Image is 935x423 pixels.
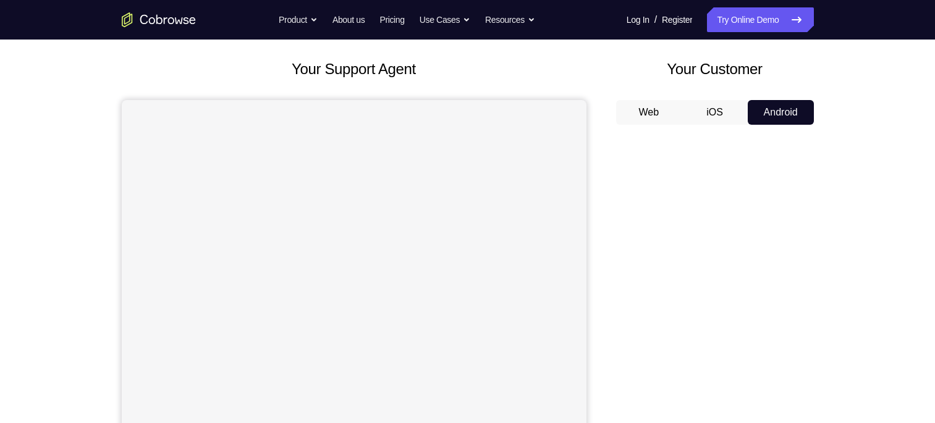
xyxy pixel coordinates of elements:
button: Product [279,7,318,32]
a: Log In [627,7,649,32]
button: Resources [485,7,535,32]
button: Android [748,100,814,125]
a: Try Online Demo [707,7,813,32]
button: Web [616,100,682,125]
button: iOS [682,100,748,125]
a: About us [332,7,365,32]
a: Register [662,7,692,32]
span: / [654,12,657,27]
a: Go to the home page [122,12,196,27]
h2: Your Support Agent [122,58,586,80]
a: Pricing [379,7,404,32]
button: Use Cases [420,7,470,32]
h2: Your Customer [616,58,814,80]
